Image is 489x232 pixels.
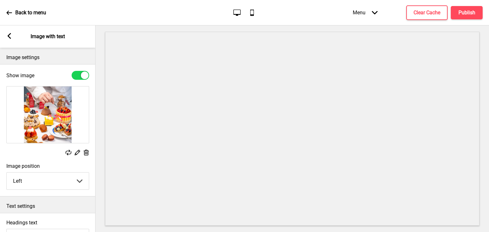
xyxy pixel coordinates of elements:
label: Headings text [6,220,37,226]
p: Image with text [31,33,65,40]
h4: Clear Cache [414,9,440,16]
p: Text settings [6,203,89,210]
p: Image settings [6,54,89,61]
label: Show image [6,72,34,78]
label: Image position [6,163,89,169]
p: Back to menu [15,9,46,16]
a: Back to menu [6,4,46,21]
button: Publish [451,6,483,19]
img: Image [7,86,89,143]
div: Menu [346,3,384,22]
h4: Publish [458,9,475,16]
button: Clear Cache [406,5,448,20]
